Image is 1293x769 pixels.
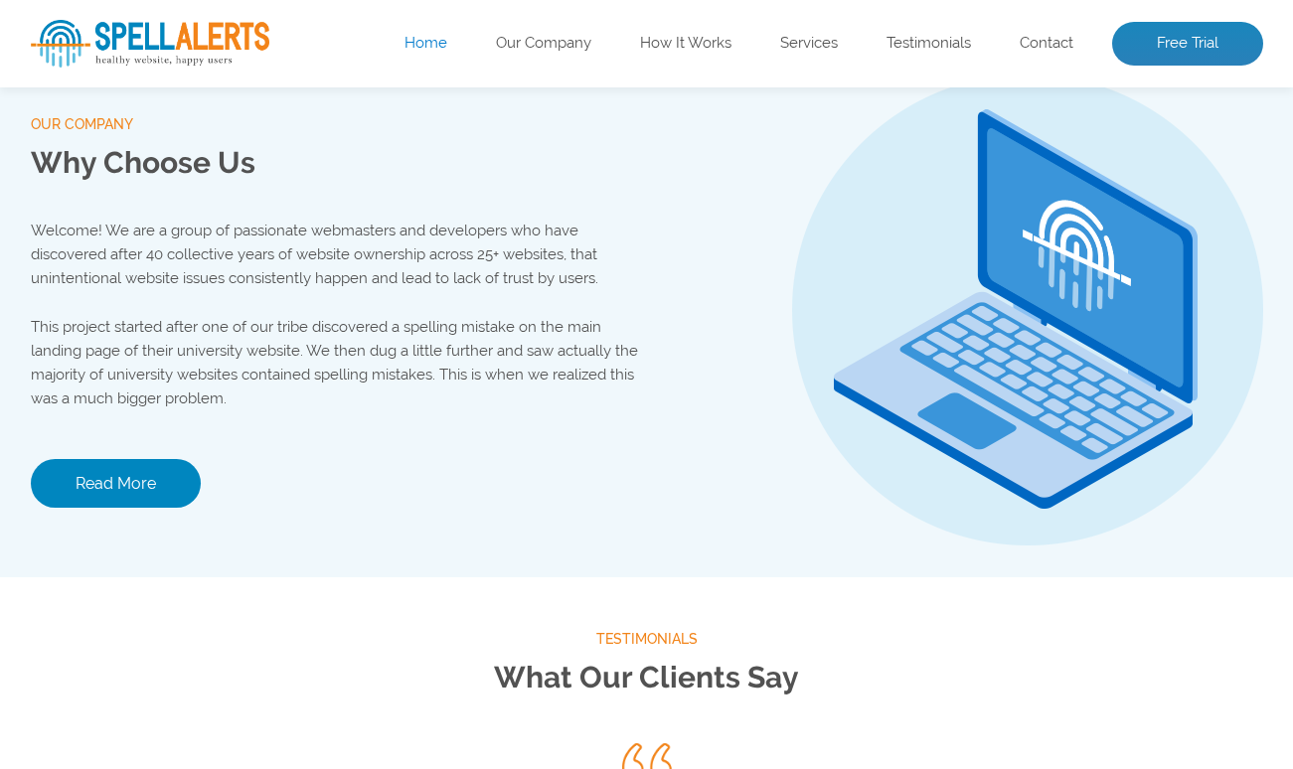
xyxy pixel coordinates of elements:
[404,34,447,54] a: Home
[770,65,1263,402] img: Free Webiste Analysis
[775,114,1173,132] img: Free Webiste Analysis
[780,34,838,54] a: Services
[31,170,740,233] p: Enter your website’s URL to see spelling mistakes, broken links and more
[31,459,201,508] a: Read More
[31,137,647,190] h2: Why Choose Us
[887,34,971,54] a: Testimonials
[31,112,647,137] span: our company
[31,315,647,410] p: This project started after one of our tribe discovered a spelling mistake on the main landing pag...
[31,80,740,150] h1: Website Analysis
[31,80,155,150] span: Free
[31,219,647,290] p: Welcome! We are a group of passionate webmasters and developers who have discovered after 40 coll...
[1020,34,1073,54] a: Contact
[640,34,731,54] a: How It Works
[31,322,208,372] button: Scan Website
[31,248,577,302] input: Enter Your URL
[496,34,591,54] a: Our Company
[31,20,269,68] img: SpellAlerts
[1112,22,1263,66] a: Free Trial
